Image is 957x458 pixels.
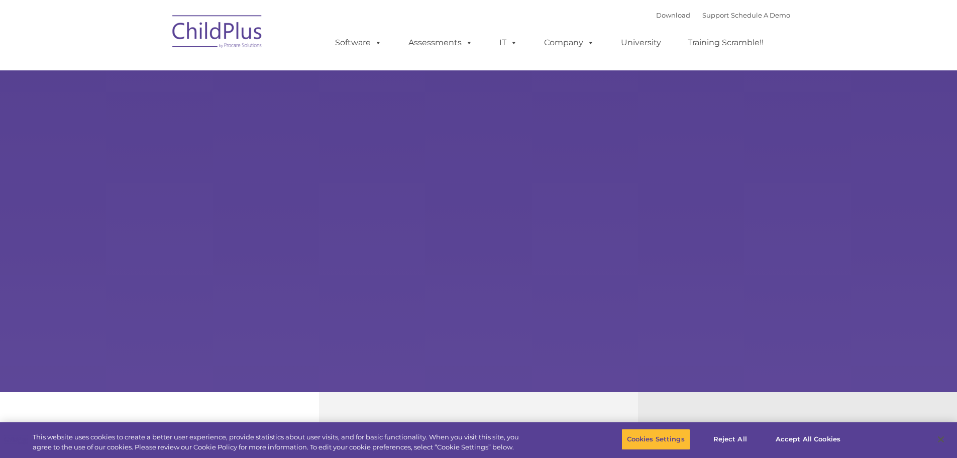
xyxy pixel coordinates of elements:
img: ChildPlus by Procare Solutions [167,8,268,58]
div: This website uses cookies to create a better user experience, provide statistics about user visit... [33,432,526,452]
a: IT [489,33,527,53]
a: Software [325,33,392,53]
button: Close [930,428,952,450]
font: | [656,11,790,19]
a: Support [702,11,729,19]
a: Assessments [398,33,483,53]
button: Reject All [699,429,762,450]
a: Company [534,33,604,53]
button: Accept All Cookies [770,429,846,450]
button: Cookies Settings [621,429,690,450]
a: Download [656,11,690,19]
a: University [611,33,671,53]
a: Training Scramble!! [678,33,774,53]
a: Schedule A Demo [731,11,790,19]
